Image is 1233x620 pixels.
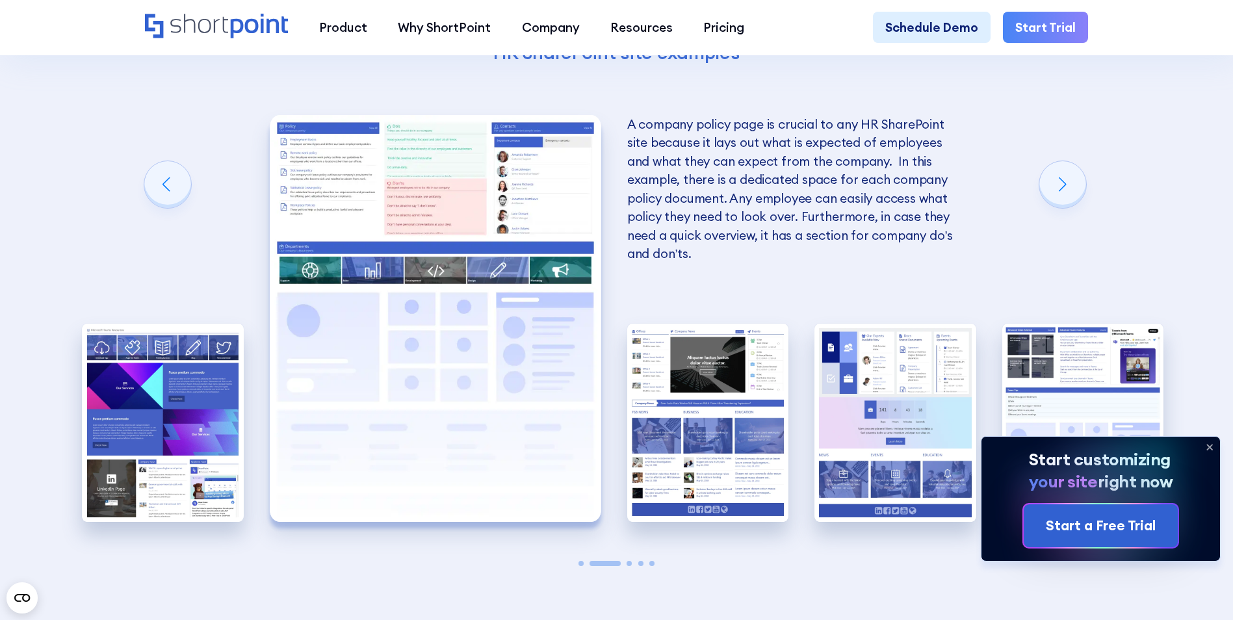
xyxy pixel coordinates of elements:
[319,18,367,36] div: Product
[578,561,584,566] span: Go to slide 1
[627,115,959,263] p: A company policy page is crucial to any HR SharePoint site because it lays out what is expected o...
[522,18,580,36] div: Company
[270,115,601,522] img: Internal SharePoint site example for company policy
[595,12,688,42] a: Resources
[627,324,789,522] div: 3 / 5
[703,18,744,36] div: Pricing
[1002,324,1164,522] img: Internal SharePoint site example for knowledge base
[649,561,655,566] span: Go to slide 5
[688,12,760,42] a: Pricing
[383,12,506,42] a: Why ShortPoint
[627,324,789,522] img: SharePoint Communication site example for news
[627,561,632,566] span: Go to slide 3
[144,161,191,208] div: Previous slide
[1003,12,1088,42] a: Start Trial
[82,324,244,522] img: HR SharePoint site example for Homepage
[82,324,244,522] div: 1 / 5
[873,12,991,42] a: Schedule Demo
[270,115,601,522] div: 2 / 5
[1002,324,1164,522] div: 5 / 5
[1039,161,1086,208] div: Next slide
[1046,515,1156,536] div: Start a Free Trial
[610,18,673,36] div: Resources
[638,561,643,566] span: Go to slide 4
[304,12,382,42] a: Product
[145,14,289,40] a: Home
[398,18,491,36] div: Why ShortPoint
[1168,558,1233,620] iframe: Chat Widget
[1024,504,1178,547] a: Start a Free Trial
[506,12,595,42] a: Company
[590,561,620,566] span: Go to slide 2
[814,324,976,522] div: 4 / 5
[814,324,976,522] img: HR SharePoint site example for documents
[6,582,38,614] button: Open CMP widget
